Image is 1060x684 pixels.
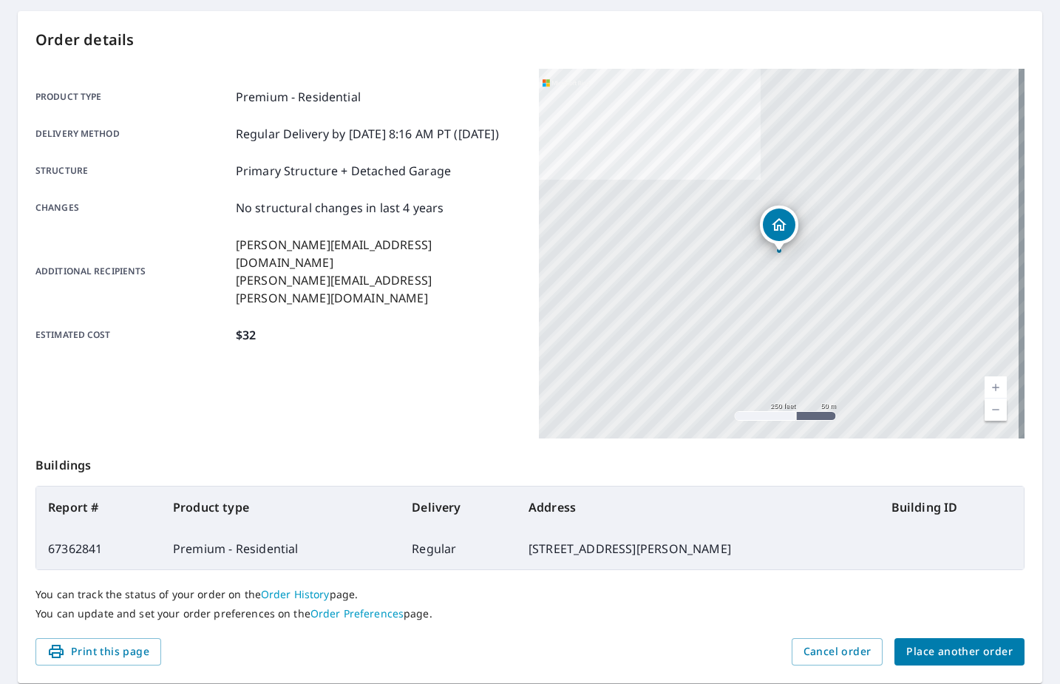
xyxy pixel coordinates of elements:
th: Address [517,487,880,528]
td: [STREET_ADDRESS][PERSON_NAME] [517,528,880,569]
th: Report # [36,487,161,528]
p: Delivery method [35,125,230,143]
p: Changes [35,199,230,217]
p: Structure [35,162,230,180]
th: Building ID [880,487,1024,528]
button: Print this page [35,638,161,666]
p: You can update and set your order preferences on the page. [35,607,1025,620]
p: Primary Structure + Detached Garage [236,162,451,180]
span: Print this page [47,643,149,661]
a: Order History [261,587,330,601]
p: No structural changes in last 4 years [236,199,444,217]
p: Buildings [35,438,1025,486]
p: You can track the status of your order on the page. [35,588,1025,601]
p: Order details [35,29,1025,51]
p: [PERSON_NAME][EMAIL_ADDRESS][DOMAIN_NAME] [236,236,521,271]
button: Place another order [894,638,1025,666]
p: [PERSON_NAME][EMAIL_ADDRESS][PERSON_NAME][DOMAIN_NAME] [236,271,521,307]
p: Premium - Residential [236,88,361,106]
td: Regular [400,528,517,569]
th: Product type [161,487,400,528]
span: Cancel order [804,643,872,661]
td: 67362841 [36,528,161,569]
a: Current Level 17, Zoom Out [985,399,1007,421]
button: Cancel order [792,638,883,666]
a: Current Level 17, Zoom In [985,376,1007,399]
p: Regular Delivery by [DATE] 8:16 AM PT ([DATE]) [236,125,499,143]
th: Delivery [400,487,517,528]
td: Premium - Residential [161,528,400,569]
p: Product type [35,88,230,106]
a: Order Preferences [310,606,404,620]
p: $32 [236,326,256,344]
p: Estimated cost [35,326,230,344]
p: Additional recipients [35,236,230,307]
div: Dropped pin, building 1, Residential property, 4621 Anderson Ave Saint Louis, MO 63115 [760,206,798,251]
span: Place another order [906,643,1013,661]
